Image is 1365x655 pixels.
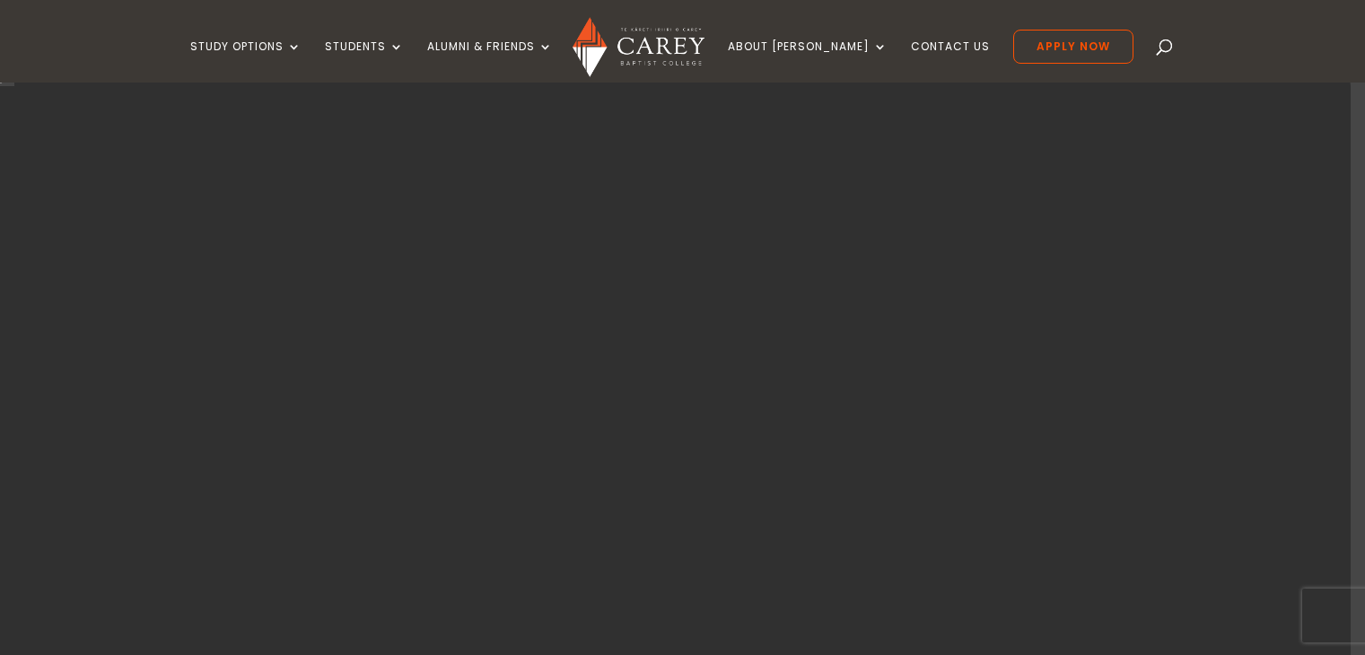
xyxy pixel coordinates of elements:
a: Apply Now [1013,30,1133,64]
a: Alumni & Friends [427,40,553,83]
img: Carey Baptist College [573,17,704,77]
a: Study Options [190,40,302,83]
a: About [PERSON_NAME] [728,40,888,83]
a: Contact Us [911,40,990,83]
a: Students [325,40,404,83]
